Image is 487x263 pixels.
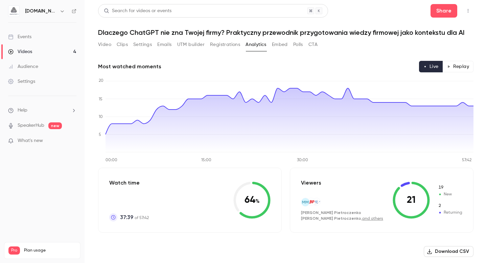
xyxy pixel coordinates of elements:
[246,39,266,50] button: Analytics
[8,107,76,114] li: help-dropdown-opener
[8,78,35,85] div: Settings
[8,63,38,70] div: Audience
[18,107,27,114] span: Help
[210,39,240,50] button: Registrations
[424,246,473,257] button: Download CSV
[24,248,76,253] span: Plan usage
[120,213,133,221] span: 37:39
[177,39,205,50] button: UTM builder
[443,61,473,72] button: Replay
[463,5,473,16] button: Top Bar Actions
[293,39,303,50] button: Polls
[313,198,320,206] img: modzelewski.tax
[438,191,462,197] span: New
[157,39,171,50] button: Emails
[462,158,471,162] tspan: 57:42
[117,39,128,50] button: Clips
[99,133,101,137] tspan: 5
[98,28,473,37] h1: Dlaczego ChatGPT nie zna Twojej firmy? Praktyczny przewodnik przygotowania wiedzy firmowej jako k...
[301,210,393,221] div: ,
[297,158,308,162] tspan: 30:00
[308,39,318,50] button: CTA
[201,158,211,162] tspan: 15:00
[362,217,383,221] a: and others
[109,179,149,187] p: Watch time
[99,97,102,101] tspan: 15
[438,203,462,209] span: Returning
[301,210,361,221] span: [PERSON_NAME] Pietroczenko [PERSON_NAME] Pietroczenko
[438,210,462,216] span: Returning
[98,63,161,71] h2: Most watched moments
[302,199,309,205] span: MM
[106,158,117,162] tspan: 00:00
[301,179,321,187] p: Viewers
[8,6,19,17] img: aigmented.io
[438,185,462,191] span: New
[99,115,103,119] tspan: 10
[120,213,149,221] p: of 57:42
[419,61,443,72] button: Live
[25,8,57,15] h6: [DOMAIN_NAME]
[18,122,44,129] a: SpeakerHub
[98,39,111,50] button: Video
[8,246,20,255] span: Pro
[133,39,152,50] button: Settings
[99,79,103,83] tspan: 20
[104,7,171,15] div: Search for videos or events
[8,33,31,40] div: Events
[8,48,32,55] div: Videos
[307,198,315,206] img: wp.pl
[272,39,288,50] button: Embed
[431,4,457,18] button: Share
[48,122,62,129] span: new
[18,137,43,144] span: What's new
